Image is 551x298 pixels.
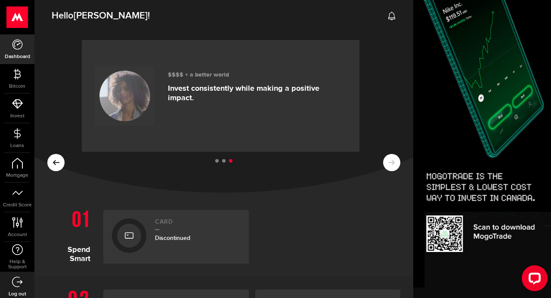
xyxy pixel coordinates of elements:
h2: Card [155,218,240,230]
p: Invest consistently while making a positive impact. [168,84,347,103]
h3: $$$$ + a better world [168,71,347,79]
iframe: LiveChat chat widget [515,262,551,298]
a: $$$$ + a better world Invest consistently while making a positive impact. [82,40,359,152]
span: Discontinued [155,234,190,242]
h1: Spend Smart [47,206,97,264]
a: CardDiscontinued [103,210,249,264]
span: [PERSON_NAME] [74,10,148,22]
span: Hello ! [52,7,150,25]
